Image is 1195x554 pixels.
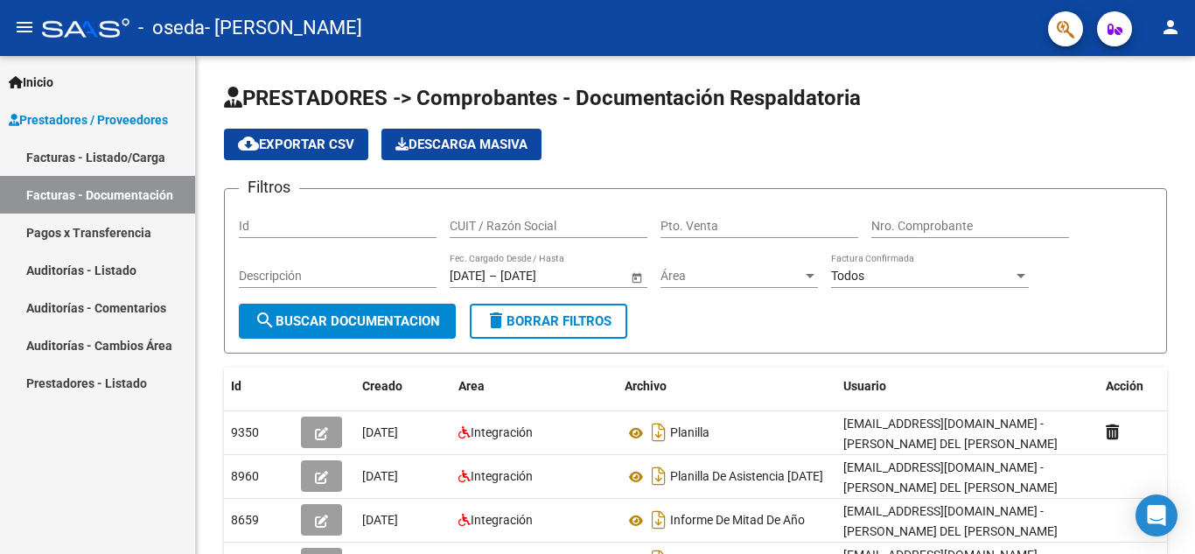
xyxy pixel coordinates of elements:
[486,310,507,331] mat-icon: delete
[138,9,205,47] span: - oseda
[660,269,802,284] span: Área
[362,425,398,439] span: [DATE]
[450,269,486,284] input: Fecha inicio
[625,379,667,393] span: Archivo
[238,133,259,154] mat-icon: cloud_download
[1106,379,1143,393] span: Acción
[362,469,398,483] span: [DATE]
[9,110,168,130] span: Prestadores / Proveedores
[239,175,299,200] h3: Filtros
[470,304,627,339] button: Borrar Filtros
[843,504,1058,538] span: [EMAIL_ADDRESS][DOMAIN_NAME] - [PERSON_NAME] DEL [PERSON_NAME]
[362,513,398,527] span: [DATE]
[1160,17,1181,38] mat-icon: person
[647,462,670,490] i: Descargar documento
[224,129,368,160] button: Exportar CSV
[381,129,542,160] app-download-masive: Descarga masiva de comprobantes (adjuntos)
[231,425,259,439] span: 9350
[451,368,618,405] datatable-header-cell: Area
[362,379,402,393] span: Creado
[500,269,586,284] input: Fecha fin
[471,469,533,483] span: Integración
[1099,368,1186,405] datatable-header-cell: Acción
[670,470,823,484] span: Planilla De Asistencia [DATE]
[670,426,709,440] span: Planilla
[239,304,456,339] button: Buscar Documentacion
[627,268,646,286] button: Open calendar
[471,513,533,527] span: Integración
[395,137,528,152] span: Descarga Masiva
[843,460,1058,494] span: [EMAIL_ADDRESS][DOMAIN_NAME] - [PERSON_NAME] DEL [PERSON_NAME]
[647,418,670,446] i: Descargar documento
[355,368,451,405] datatable-header-cell: Creado
[618,368,836,405] datatable-header-cell: Archivo
[489,269,497,284] span: –
[670,514,805,528] span: Informe De Mitad De Año
[14,17,35,38] mat-icon: menu
[836,368,1099,405] datatable-header-cell: Usuario
[458,379,485,393] span: Area
[831,269,864,283] span: Todos
[9,73,53,92] span: Inicio
[231,513,259,527] span: 8659
[224,368,294,405] datatable-header-cell: Id
[1136,494,1178,536] div: Open Intercom Messenger
[224,86,861,110] span: PRESTADORES -> Comprobantes - Documentación Respaldatoria
[647,506,670,534] i: Descargar documento
[471,425,533,439] span: Integración
[205,9,362,47] span: - [PERSON_NAME]
[486,313,611,329] span: Borrar Filtros
[381,129,542,160] button: Descarga Masiva
[255,313,440,329] span: Buscar Documentacion
[843,379,886,393] span: Usuario
[231,469,259,483] span: 8960
[255,310,276,331] mat-icon: search
[238,137,354,152] span: Exportar CSV
[843,417,1058,451] span: [EMAIL_ADDRESS][DOMAIN_NAME] - [PERSON_NAME] DEL [PERSON_NAME]
[231,379,241,393] span: Id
